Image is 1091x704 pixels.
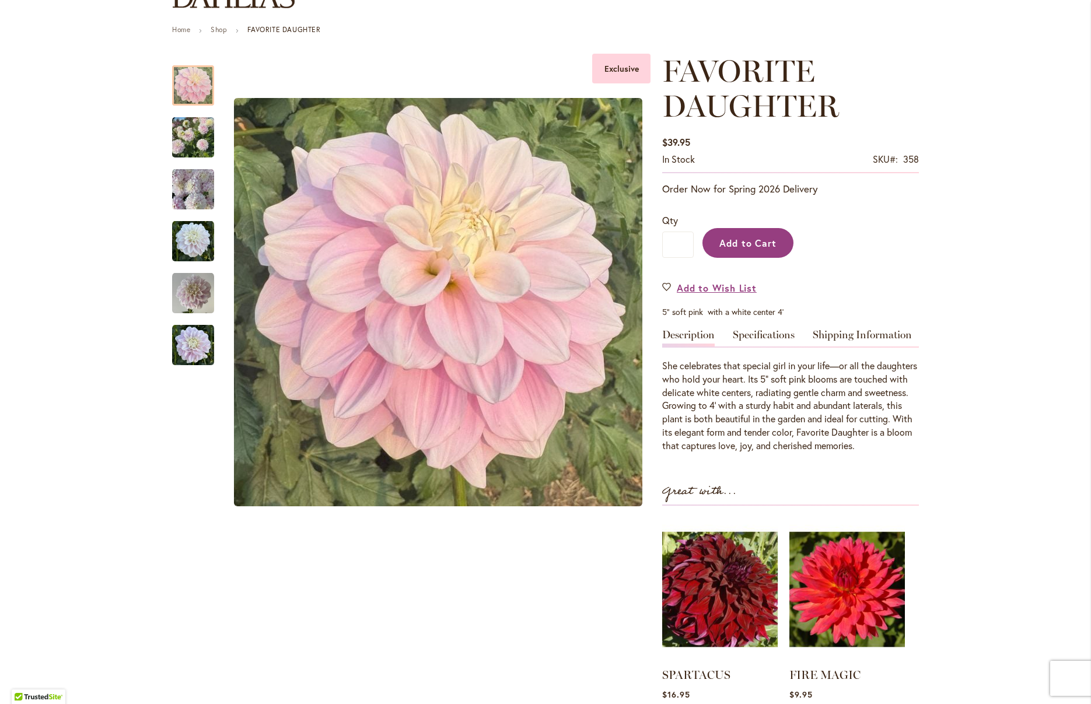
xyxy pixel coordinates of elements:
[234,98,642,506] img: FAVORITE DAUGHTER
[903,153,919,166] div: 358
[247,25,320,34] strong: FAVORITE DAUGHTER
[662,52,839,124] span: FAVORITE DAUGHTER
[172,25,190,34] a: Home
[226,54,651,551] div: FAVORITE DAUGHTER
[662,330,715,346] a: Description
[592,54,651,83] div: Exclusive
[662,306,919,318] p: 5” soft pink with a white center 4’
[702,228,793,258] button: Add to Cart
[172,110,214,166] img: FAVORITE DAUGHTER
[172,220,214,262] img: FAVORITE DAUGHTER
[172,106,226,157] div: FAVORITE DAUGHTER
[226,54,651,551] div: FAVORITE DAUGHTERFAVORITE DAUGHTERFAVORITE DAUGHTER
[172,54,226,106] div: FAVORITE DAUGHTER
[733,330,795,346] a: Specifications
[719,237,777,249] span: Add to Cart
[662,153,695,166] div: Availability
[873,153,898,165] strong: SKU
[789,668,861,682] a: FIRE MAGIC
[662,153,695,165] span: In stock
[226,54,704,551] div: Product Images
[677,281,757,295] span: Add to Wish List
[172,324,214,366] img: FAVORITE DAUGHTER
[172,209,226,261] div: FAVORITE DAUGHTER
[662,136,690,148] span: $39.95
[172,169,214,211] img: FAVORITE DAUGHTER
[789,517,905,662] img: FIRE MAGIC
[662,517,778,662] img: SPARTACUS
[662,482,737,501] strong: Great with...
[662,281,757,295] a: Add to Wish List
[172,157,226,209] div: FAVORITE DAUGHTER
[172,272,214,314] img: FAVORITE DAUGHTER
[662,330,919,453] div: Detailed Product Info
[9,663,41,695] iframe: Launch Accessibility Center
[662,668,730,682] a: SPARTACUS
[172,313,214,365] div: FAVORITE DAUGHTER
[789,689,813,700] span: $9.95
[211,25,227,34] a: Shop
[662,214,678,226] span: Qty
[662,182,919,196] p: Order Now for Spring 2026 Delivery
[172,261,226,313] div: FAVORITE DAUGHTER
[662,359,919,453] p: She celebrates that special girl in your life—or all the daughters who hold your heart. Its 5” so...
[813,330,912,346] a: Shipping Information
[662,689,690,700] span: $16.95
